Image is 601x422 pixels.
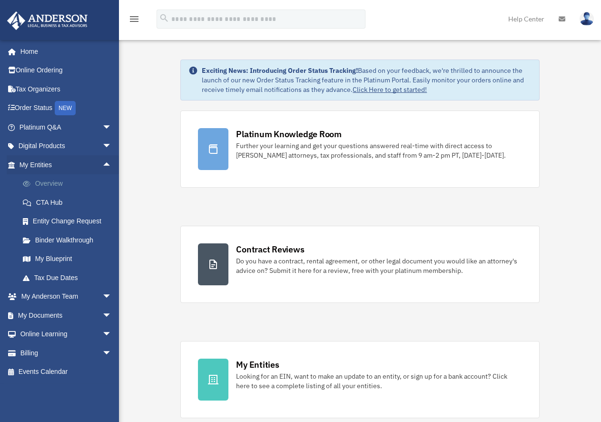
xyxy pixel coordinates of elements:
a: Tax Organizers [7,80,126,99]
div: Further your learning and get your questions answered real-time with direct access to [PERSON_NAM... [236,141,522,160]
a: Entity Change Request [13,212,126,231]
a: Online Ordering [7,61,126,80]
a: CTA Hub [13,193,126,212]
i: menu [128,13,140,25]
a: My Documentsarrow_drop_down [7,306,126,325]
a: Events Calendar [7,362,126,382]
img: User Pic [580,12,594,26]
a: Click Here to get started! [353,85,427,94]
a: Binder Walkthrough [13,231,126,250]
a: Overview [13,174,126,193]
div: My Entities [236,359,279,371]
a: Online Learningarrow_drop_down [7,325,126,344]
span: arrow_drop_down [102,118,121,137]
a: menu [128,17,140,25]
a: Billingarrow_drop_down [7,343,126,362]
a: Platinum Q&Aarrow_drop_down [7,118,126,137]
a: Tax Due Dates [13,268,126,287]
div: Do you have a contract, rental agreement, or other legal document you would like an attorney's ad... [236,256,522,275]
a: Platinum Knowledge Room Further your learning and get your questions answered real-time with dire... [180,111,539,188]
div: Platinum Knowledge Room [236,128,342,140]
a: My Entities Looking for an EIN, want to make an update to an entity, or sign up for a bank accoun... [180,341,539,418]
a: My Entitiesarrow_drop_up [7,155,126,174]
span: arrow_drop_down [102,287,121,307]
div: Looking for an EIN, want to make an update to an entity, or sign up for a bank account? Click her... [236,372,522,391]
strong: Exciting News: Introducing Order Status Tracking! [202,66,358,75]
span: arrow_drop_down [102,325,121,344]
a: Contract Reviews Do you have a contract, rental agreement, or other legal document you would like... [180,226,539,303]
div: Contract Reviews [236,243,304,255]
span: arrow_drop_down [102,137,121,156]
div: NEW [55,101,76,115]
a: My Anderson Teamarrow_drop_down [7,287,126,306]
span: arrow_drop_down [102,343,121,363]
a: Digital Productsarrow_drop_down [7,137,126,156]
img: Anderson Advisors Platinum Portal [4,11,90,30]
a: Order StatusNEW [7,99,126,118]
a: My Blueprint [13,250,126,269]
i: search [159,13,169,23]
span: arrow_drop_down [102,306,121,325]
div: Based on your feedback, we're thrilled to announce the launch of our new Order Status Tracking fe... [202,66,531,94]
a: Home [7,42,121,61]
span: arrow_drop_up [102,155,121,175]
